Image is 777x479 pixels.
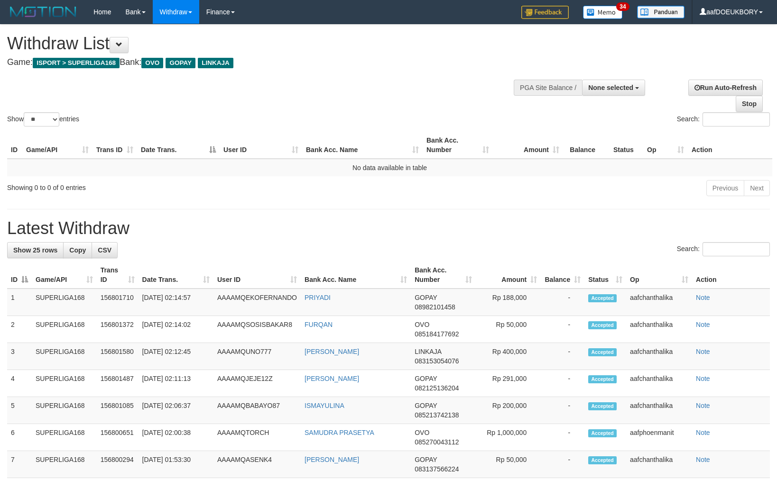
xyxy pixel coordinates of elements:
[696,348,710,355] a: Note
[415,375,437,382] span: GOPAY
[7,132,22,159] th: ID
[584,262,626,289] th: Status: activate to sort column ascending
[7,242,64,258] a: Show 25 rows
[32,370,97,397] td: SUPERLIGA168
[411,262,476,289] th: Bank Acc. Number: activate to sort column ascending
[33,58,120,68] span: ISPORT > SUPERLIGA168
[514,80,582,96] div: PGA Site Balance /
[626,397,692,424] td: aafchanthalika
[583,6,623,19] img: Button%20Memo.svg
[213,424,301,451] td: AAAAMQTORCH
[7,159,772,176] td: No data available in table
[677,112,770,127] label: Search:
[415,357,459,365] span: Copy 083153054076 to clipboard
[476,370,541,397] td: Rp 291,000
[139,262,213,289] th: Date Trans.: activate to sort column ascending
[588,321,617,329] span: Accepted
[137,132,220,159] th: Date Trans.: activate to sort column descending
[139,424,213,451] td: [DATE] 02:00:38
[610,132,643,159] th: Status
[97,424,139,451] td: 156800651
[744,180,770,196] a: Next
[32,451,97,478] td: SUPERLIGA168
[213,316,301,343] td: AAAAMQSOSISBAKAR8
[588,294,617,302] span: Accepted
[643,132,688,159] th: Op: activate to sort column ascending
[541,289,584,316] td: -
[476,316,541,343] td: Rp 50,000
[415,348,441,355] span: LINKAJA
[213,370,301,397] td: AAAAMQJEJE12Z
[541,424,584,451] td: -
[696,321,710,328] a: Note
[476,262,541,289] th: Amount: activate to sort column ascending
[32,343,97,370] td: SUPERLIGA168
[92,132,137,159] th: Trans ID: activate to sort column ascending
[637,6,684,18] img: panduan.png
[98,246,111,254] span: CSV
[305,294,331,301] a: PRIYADI
[626,424,692,451] td: aafphoenmanit
[703,242,770,256] input: Search:
[696,429,710,436] a: Note
[588,402,617,410] span: Accepted
[626,370,692,397] td: aafchanthalika
[32,397,97,424] td: SUPERLIGA168
[541,316,584,343] td: -
[626,343,692,370] td: aafchanthalika
[696,294,710,301] a: Note
[588,456,617,464] span: Accepted
[736,96,763,112] a: Stop
[493,132,563,159] th: Amount: activate to sort column ascending
[415,411,459,419] span: Copy 085213742138 to clipboard
[476,451,541,478] td: Rp 50,000
[97,262,139,289] th: Trans ID: activate to sort column ascending
[688,80,763,96] a: Run Auto-Refresh
[97,397,139,424] td: 156801085
[7,316,32,343] td: 2
[7,262,32,289] th: ID: activate to sort column descending
[141,58,163,68] span: OVO
[415,429,429,436] span: OVO
[415,384,459,392] span: Copy 082125136204 to clipboard
[32,316,97,343] td: SUPERLIGA168
[7,343,32,370] td: 3
[415,294,437,301] span: GOPAY
[213,262,301,289] th: User ID: activate to sort column ascending
[476,343,541,370] td: Rp 400,000
[139,451,213,478] td: [DATE] 01:53:30
[7,397,32,424] td: 5
[301,262,411,289] th: Bank Acc. Name: activate to sort column ascending
[7,112,79,127] label: Show entries
[97,343,139,370] td: 156801580
[415,438,459,446] span: Copy 085270043112 to clipboard
[703,112,770,127] input: Search:
[213,451,301,478] td: AAAAMQASENK4
[588,429,617,437] span: Accepted
[97,289,139,316] td: 156801710
[541,370,584,397] td: -
[213,343,301,370] td: AAAAMQUNO777
[588,84,633,91] span: None selected
[139,370,213,397] td: [DATE] 02:11:13
[696,456,710,463] a: Note
[220,132,302,159] th: User ID: activate to sort column ascending
[696,375,710,382] a: Note
[305,321,333,328] a: FURQAN
[7,451,32,478] td: 7
[415,321,429,328] span: OVO
[139,316,213,343] td: [DATE] 02:14:02
[63,242,92,258] a: Copy
[7,34,509,53] h1: Withdraw List
[706,180,744,196] a: Previous
[626,262,692,289] th: Op: activate to sort column ascending
[305,456,359,463] a: [PERSON_NAME]
[476,424,541,451] td: Rp 1,000,000
[541,343,584,370] td: -
[7,179,317,192] div: Showing 0 to 0 of 0 entries
[696,402,710,409] a: Note
[305,402,344,409] a: ISMAYULINA
[213,397,301,424] td: AAAAMQBABAYO87
[563,132,610,159] th: Balance
[415,330,459,338] span: Copy 085184177692 to clipboard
